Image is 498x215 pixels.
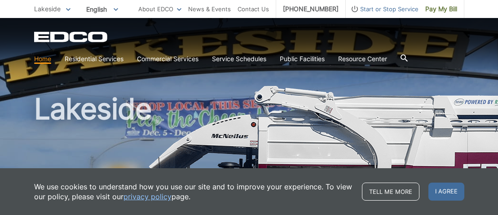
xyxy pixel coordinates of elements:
[138,4,181,14] a: About EDCO
[338,54,387,64] a: Resource Center
[280,54,325,64] a: Public Facilities
[65,54,123,64] a: Residential Services
[34,5,61,13] span: Lakeside
[188,4,231,14] a: News & Events
[362,183,419,201] a: Tell me more
[428,183,464,201] span: I agree
[137,54,198,64] a: Commercial Services
[425,4,457,14] span: Pay My Bill
[238,4,269,14] a: Contact Us
[79,2,125,17] span: English
[34,54,51,64] a: Home
[212,54,266,64] a: Service Schedules
[123,192,172,202] a: privacy policy
[34,182,353,202] p: We use cookies to understand how you use our site and to improve your experience. To view our pol...
[34,31,109,42] a: EDCD logo. Return to the homepage.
